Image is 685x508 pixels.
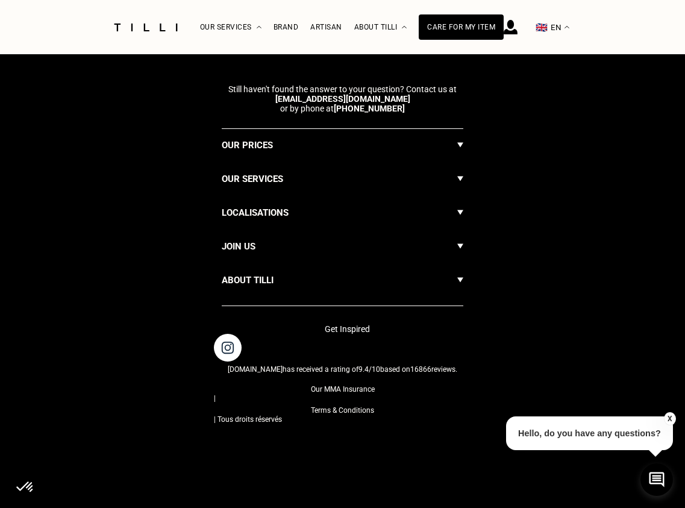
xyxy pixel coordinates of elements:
[410,365,431,374] span: 16866
[228,365,283,374] span: [DOMAIN_NAME]
[334,104,405,113] a: [PHONE_NUMBER]
[214,381,471,394] a: Our MMA Insurance
[565,26,569,29] img: menu déroulant
[354,1,407,54] div: About Tilli
[214,334,242,362] img: Instagram page of Tilli, an at-home alteration service
[228,365,457,374] span: has received a rating of based on reviews.
[419,14,504,40] a: Care for my item
[457,273,463,287] img: Flèche menu déroulant
[214,403,471,415] a: Terms & Conditions
[664,412,676,425] button: X
[228,84,457,94] span: Still haven't found the answer to your question? Contact us at
[222,172,283,186] h3: Our Services
[222,205,289,220] h3: Localisations
[506,416,673,450] p: Hello, do you have any questions?
[257,26,261,29] img: Dropdown menu
[232,324,462,334] p: Get Inspired
[214,415,471,424] span: | Tous droits réservés
[310,23,342,31] a: Artisan
[222,138,273,152] h3: Our Prices
[530,1,575,54] button: 🇬🇧 EN
[110,24,182,31] img: Tilli seamstress service logo
[214,394,471,403] span: |
[200,1,261,54] div: Our Services
[457,239,463,254] img: Flèche menu déroulant
[358,365,369,374] span: 9.4
[214,84,471,113] p: or by phone at
[536,22,548,33] span: 🇬🇧
[457,138,463,152] img: Flèche menu déroulant
[222,239,255,254] h3: Join us
[372,365,380,374] span: 10
[311,385,375,394] span: Our MMA Insurance
[457,205,463,220] img: Flèche menu déroulant
[275,94,410,104] a: [EMAIL_ADDRESS][DOMAIN_NAME]
[311,406,374,415] span: Terms & Conditions
[358,365,380,374] span: /
[504,20,518,34] img: login icon
[222,273,274,287] h3: About Tilli
[402,26,407,29] img: About dropdown menu
[274,23,299,31] a: Brand
[457,172,463,186] img: Flèche menu déroulant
